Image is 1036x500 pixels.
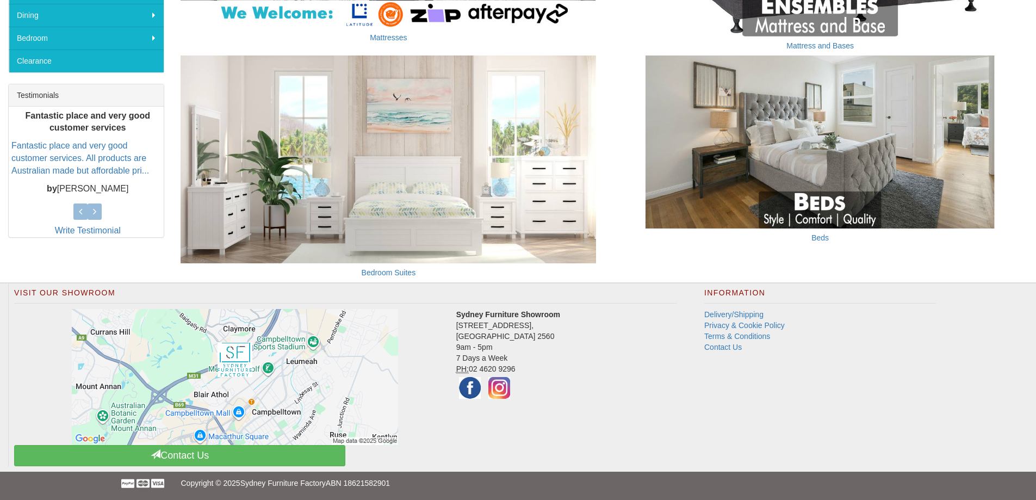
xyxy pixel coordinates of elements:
a: Terms & Conditions [704,332,770,341]
a: Delivery/Shipping [704,310,764,319]
strong: Sydney Furniture Showroom [456,310,560,319]
div: Testimonials [9,84,164,107]
a: Contact Us [14,445,345,466]
img: Instagram [486,374,513,402]
a: Mattress and Bases [786,41,854,50]
img: Click to activate map [72,309,398,445]
a: Sydney Furniture Factory [240,479,326,487]
a: Beds [811,233,829,242]
p: [PERSON_NAME] [11,183,164,195]
img: Facebook [456,374,483,402]
p: Copyright © 2025 ABN 18621582901 [181,472,855,495]
a: Privacy & Cookie Policy [704,321,785,330]
h2: Information [704,289,936,303]
b: by [47,184,57,193]
a: Click to activate map [22,309,448,445]
b: Fantastic place and very good customer services [26,111,150,133]
a: Bedroom [9,27,164,50]
abbr: Phone [456,365,469,374]
a: Mattresses [370,33,407,42]
img: Beds [612,55,1028,229]
a: Clearance [9,50,164,72]
a: Fantastic place and very good customer services. All products are Australian made but affordable ... [11,141,149,176]
img: Bedroom Suites [181,55,596,263]
h2: Visit Our Showroom [14,289,677,303]
a: Bedroom Suites [362,268,416,277]
a: Dining [9,4,164,27]
a: Write Testimonial [55,226,121,235]
a: Contact Us [704,343,742,351]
